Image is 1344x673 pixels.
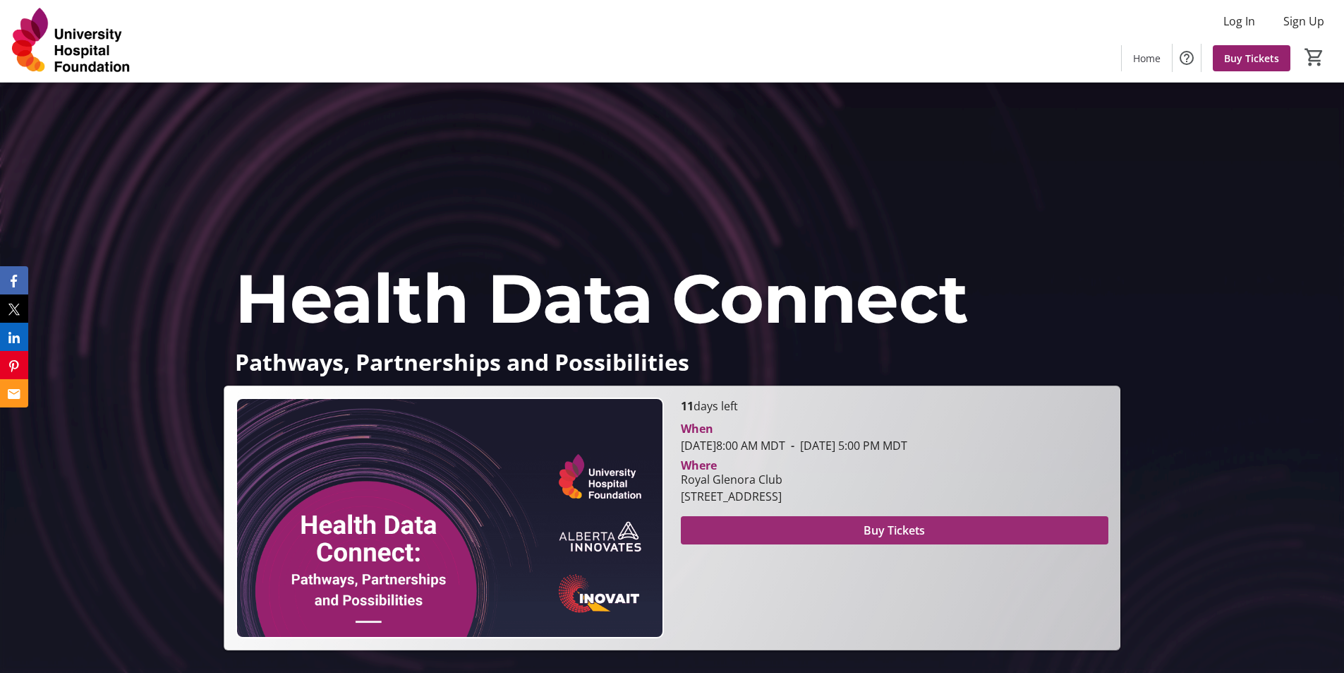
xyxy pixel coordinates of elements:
[785,438,800,453] span: -
[1133,51,1161,66] span: Home
[681,398,694,414] span: 11
[8,6,134,76] img: University Hospital Foundation's Logo
[235,350,1108,374] p: Pathways, Partnerships and Possibilities
[681,471,782,488] div: Royal Glenora Club
[1173,44,1201,72] button: Help
[785,438,907,453] span: [DATE] 5:00 PM MDT
[681,438,785,453] span: [DATE] 8:00 AM MDT
[236,398,663,638] img: Campaign CTA Media Photo
[1212,10,1266,32] button: Log In
[864,522,925,539] span: Buy Tickets
[1122,45,1172,71] a: Home
[1272,10,1336,32] button: Sign Up
[681,420,713,437] div: When
[681,488,782,505] div: [STREET_ADDRESS]
[1302,44,1327,70] button: Cart
[1223,13,1255,30] span: Log In
[1213,45,1290,71] a: Buy Tickets
[681,516,1108,544] button: Buy Tickets
[681,398,1108,415] p: days left
[681,460,717,471] div: Where
[1283,13,1324,30] span: Sign Up
[235,257,969,340] span: Health Data Connect
[1224,51,1279,66] span: Buy Tickets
